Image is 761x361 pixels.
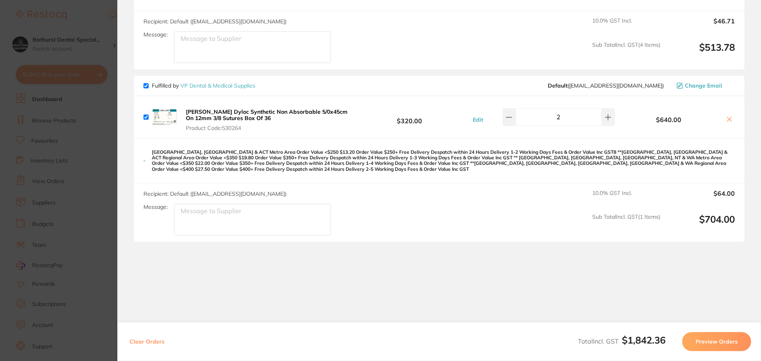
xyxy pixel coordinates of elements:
[127,332,167,351] button: Clear Orders
[152,82,255,89] p: Fulfilled by
[143,31,168,38] label: Message:
[674,82,735,89] button: Change Email
[180,82,255,89] a: VP Dental & Medical Supplies
[548,82,664,89] span: sales@vpdentalandmedical.com.au
[592,17,660,35] span: 10.0 % GST Incl.
[470,116,486,123] button: Edit
[548,82,568,89] b: Default
[184,108,350,131] button: [PERSON_NAME] Dyloc Synthetic Non Absorbable 5/0x45cm On 12mm 3/8 Sutures Box Of 36 Product Code:...
[143,18,287,25] span: Recipient: Default ( [EMAIL_ADDRESS][DOMAIN_NAME] )
[152,149,735,172] p: [GEOGRAPHIC_DATA], [GEOGRAPHIC_DATA] & ACT Metro Area Order Value <$250 ​$13.20 Order Value $250+...
[667,42,735,63] output: $513.78
[592,214,660,235] span: Sub Total Incl. GST ( 1 Items)
[152,105,177,130] img: aGI0cTdmZA
[578,337,665,345] span: Total Incl. GST
[592,42,660,63] span: Sub Total Incl. GST ( 4 Items)
[622,334,665,346] b: $1,842.36
[667,214,735,235] output: $704.00
[186,125,348,131] span: Product Code: 530264
[143,190,287,197] span: Recipient: Default ( [EMAIL_ADDRESS][DOMAIN_NAME] )
[667,190,735,207] output: $64.00
[350,110,468,124] b: $320.00
[667,17,735,35] output: $46.71
[617,116,721,123] b: $640.00
[682,332,751,351] button: Preview Orders
[592,190,660,207] span: 10.0 % GST Incl.
[186,108,348,122] b: [PERSON_NAME] Dyloc Synthetic Non Absorbable 5/0x45cm On 12mm 3/8 Sutures Box Of 36
[143,204,168,210] label: Message:
[685,82,722,89] span: Change Email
